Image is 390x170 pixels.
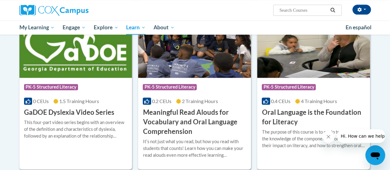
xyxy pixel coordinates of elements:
[301,98,337,104] span: 4 Training Hours
[262,108,365,127] h3: Oral Language is the Foundation for Literacy
[262,129,365,149] div: The purpose of this course is to equip teachers with the knowledge of the components of oral lang...
[143,84,197,90] span: PK-5 Structured Literacy
[24,119,128,139] div: This four-part video series begins with an overview of the definition and characteristics of dysl...
[59,20,90,35] a: Engage
[94,24,118,31] span: Explore
[150,20,179,35] a: About
[19,24,55,31] span: My Learning
[322,131,335,143] iframe: Close message
[59,98,99,104] span: 1.5 Training Hours
[182,98,218,104] span: 2 Training Hours
[24,108,114,117] h3: GaDOE Dyslexia Video Series
[352,5,371,15] button: Account Settings
[138,15,251,78] img: Course Logo
[337,129,385,143] iframe: Message from company
[122,20,150,35] a: Learn
[126,24,146,31] span: Learn
[15,20,376,35] div: Main menu
[342,21,376,34] a: En español
[19,5,130,16] a: Cox Campus
[365,145,385,165] iframe: Button to launch messaging window
[154,24,174,31] span: About
[152,98,171,104] span: 0.2 CEUs
[33,98,49,104] span: 0 CEUs
[262,84,316,90] span: PK-5 Structured Literacy
[143,108,246,136] h3: Meaningful Read Alouds for Vocabulary and Oral Language Comprehension
[279,6,328,14] input: Search Courses
[257,15,370,169] a: Course LogoPK-5 Structured Literacy0.4 CEUs4 Training Hours Oral Language is the Foundation for L...
[138,15,251,169] a: Course LogoPK-5 Structured Literacy0.2 CEUs2 Training Hours Meaningful Read Alouds for Vocabulary...
[19,5,88,16] img: Cox Campus
[143,138,246,159] div: Itʹs not just what you read, but how you read with students that counts! Learn how you can make y...
[271,98,290,104] span: 0.4 CEUs
[15,20,59,35] a: My Learning
[257,15,370,78] img: Course Logo
[19,15,132,169] a: Course LogoPK-5 Structured Literacy0 CEUs1.5 Training Hours GaDOE Dyslexia Video SeriesThis four-...
[19,15,132,78] img: Course Logo
[4,4,50,9] span: Hi. How can we help?
[63,24,86,31] span: Engage
[24,84,78,90] span: PK-5 Structured Literacy
[90,20,122,35] a: Explore
[328,6,337,14] button: Search
[346,24,372,31] span: En español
